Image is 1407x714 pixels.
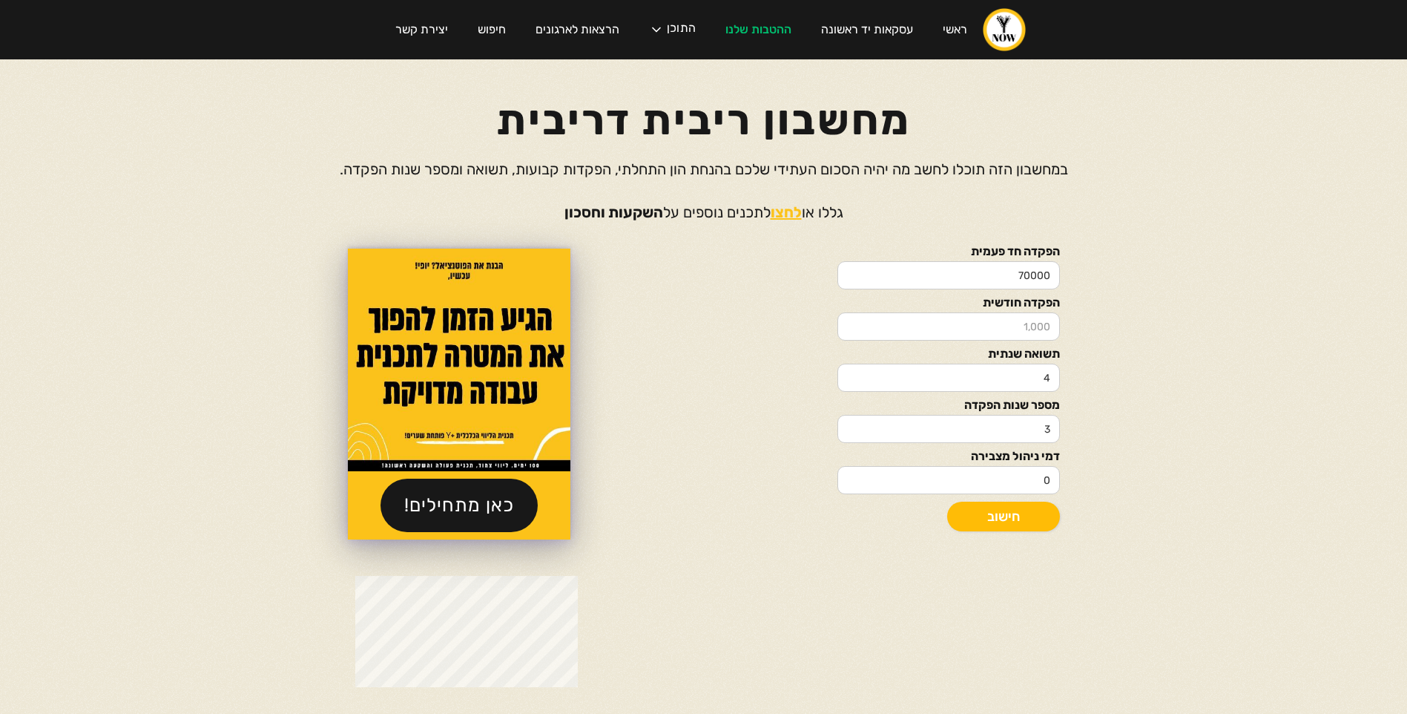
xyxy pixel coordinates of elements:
label: דמי ניהול מצבירה [837,451,1060,462]
a: עסקאות יד ראשונה [806,9,928,50]
a: ראשי [928,9,982,50]
a: חישוב [947,502,1060,531]
div: התוכן [634,7,711,52]
label: מספר שנות הפקדה [837,399,1060,411]
label: הפקדה חד פעמית [837,246,1060,258]
label: תשואה שנתית [837,348,1060,360]
form: Email Form [837,246,1060,494]
a: יצירת קשר [380,9,463,50]
a: לחצו [771,203,802,221]
a: כאן מתחילים! [380,479,538,532]
a: home [982,7,1027,52]
input: 1,000 [837,312,1060,341]
strong: השקעות וחסכון [564,203,663,221]
a: הרצאות לארגונים [521,9,634,50]
input: 100,000 [837,261,1060,289]
input: 20 [837,415,1060,443]
div: התוכן [667,22,696,37]
h1: מחשבון ריבית דריבית [496,74,911,137]
p: במחשבון הזה תוכלו לחשב מה יהיה הסכום העתידי שלכם בהנחת הון התחלתי, הפקדות קבועות, תשואה ומספר שנו... [340,159,1068,223]
a: ההטבות שלנו [711,9,806,50]
input: 0.8% [837,466,1060,494]
a: חיפוש [463,9,521,50]
input: 7% [837,364,1060,392]
label: הפקדה חודשית [837,297,1060,309]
